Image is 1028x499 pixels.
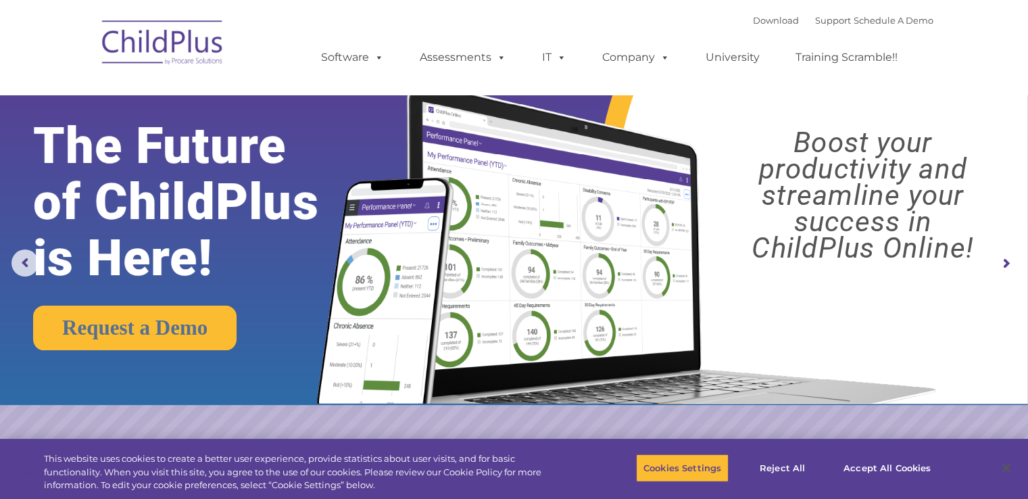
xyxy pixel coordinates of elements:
[992,453,1021,483] button: Close
[854,15,933,26] a: Schedule A Demo
[188,89,229,99] span: Last name
[782,44,911,71] a: Training Scramble!!
[753,15,933,26] font: |
[188,145,245,155] span: Phone number
[753,15,799,26] a: Download
[44,452,566,492] div: This website uses cookies to create a better user experience, provide statistics about user visit...
[636,454,729,482] button: Cookies Settings
[308,44,397,71] a: Software
[740,454,825,482] button: Reject All
[692,44,773,71] a: University
[589,44,683,71] a: Company
[815,15,851,26] a: Support
[529,44,580,71] a: IT
[710,129,1015,261] rs-layer: Boost your productivity and streamline your success in ChildPlus Online!
[33,306,237,350] a: Request a Demo
[33,118,362,286] rs-layer: The Future of ChildPlus is Here!
[836,454,938,482] button: Accept All Cookies
[95,11,230,78] img: ChildPlus by Procare Solutions
[406,44,520,71] a: Assessments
